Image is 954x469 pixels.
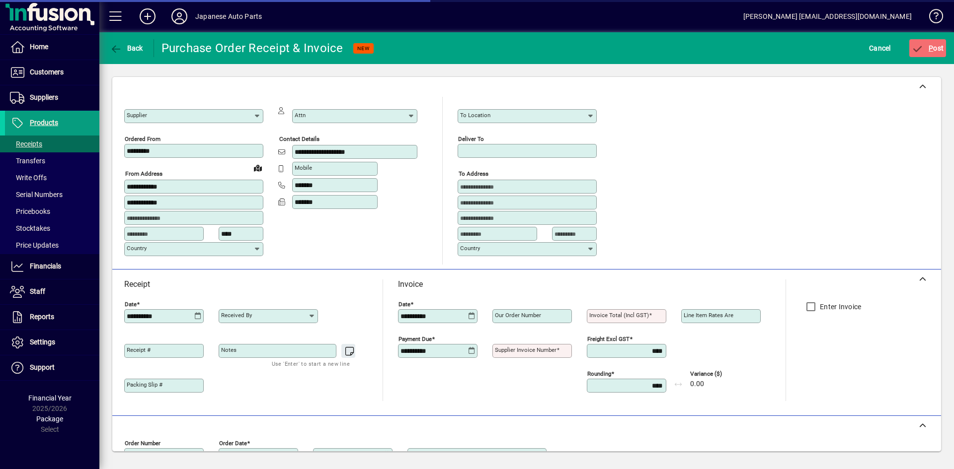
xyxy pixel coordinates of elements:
[30,287,45,295] span: Staff
[30,262,61,270] span: Financials
[127,346,151,353] mat-label: Receipt #
[127,245,147,252] mat-label: Country
[690,371,750,377] span: Variance ($)
[10,140,42,148] span: Receipts
[495,312,541,319] mat-label: Our order number
[125,301,137,308] mat-label: Date
[5,330,99,355] a: Settings
[10,157,45,165] span: Transfers
[161,40,343,56] div: Purchase Order Receipt & Invoice
[10,207,50,215] span: Pricebooks
[221,312,252,319] mat-label: Received by
[495,346,556,353] mat-label: Supplier invoice number
[219,440,247,447] mat-label: Order date
[30,363,55,371] span: Support
[5,355,99,380] a: Support
[5,135,99,152] a: Receipts
[5,60,99,85] a: Customers
[163,7,195,25] button: Profile
[587,370,611,377] mat-label: Rounding
[99,39,154,57] app-page-header-button: Back
[110,44,143,52] span: Back
[929,44,933,52] span: P
[5,305,99,330] a: Reports
[909,39,947,57] button: Post
[410,451,437,458] mat-label: Deliver via
[127,112,147,119] mat-label: Supplier
[316,451,346,458] mat-label: Required by
[5,237,99,254] a: Price Updates
[127,381,162,388] mat-label: Packing Slip #
[10,241,59,249] span: Price Updates
[5,35,99,60] a: Home
[30,119,58,127] span: Products
[125,135,160,142] mat-label: Ordered from
[250,160,266,176] a: View on map
[743,8,912,24] div: [PERSON_NAME] [EMAIL_ADDRESS][DOMAIN_NAME]
[10,174,47,182] span: Write Offs
[221,346,237,353] mat-label: Notes
[357,45,370,52] span: NEW
[272,358,350,369] mat-hint: Use 'Enter' to start a new line
[30,338,55,346] span: Settings
[30,68,64,76] span: Customers
[867,39,893,57] button: Cancel
[5,169,99,186] a: Write Offs
[10,191,63,199] span: Serial Numbers
[28,394,72,402] span: Financial Year
[5,85,99,110] a: Suppliers
[818,302,861,312] label: Enter Invoice
[30,43,48,51] span: Home
[460,112,490,119] mat-label: To location
[30,93,58,101] span: Suppliers
[36,415,63,423] span: Package
[132,7,163,25] button: Add
[5,220,99,237] a: Stocktakes
[295,112,306,119] mat-label: Attn
[912,44,944,52] span: ost
[587,335,630,342] mat-label: Freight excl GST
[30,313,54,321] span: Reports
[107,39,146,57] button: Back
[458,135,484,142] mat-label: Deliver To
[398,301,410,308] mat-label: Date
[5,186,99,203] a: Serial Numbers
[398,335,432,342] mat-label: Payment due
[869,40,891,56] span: Cancel
[589,312,649,319] mat-label: Invoice Total (incl GST)
[195,8,262,24] div: Japanese Auto Parts
[295,164,312,171] mat-label: Mobile
[684,312,733,319] mat-label: Line item rates are
[5,203,99,220] a: Pricebooks
[5,254,99,279] a: Financials
[5,152,99,169] a: Transfers
[922,2,942,34] a: Knowledge Base
[10,224,50,232] span: Stocktakes
[5,279,99,304] a: Staff
[460,245,480,252] mat-label: Country
[690,380,704,388] span: 0.00
[125,440,160,447] mat-label: Order number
